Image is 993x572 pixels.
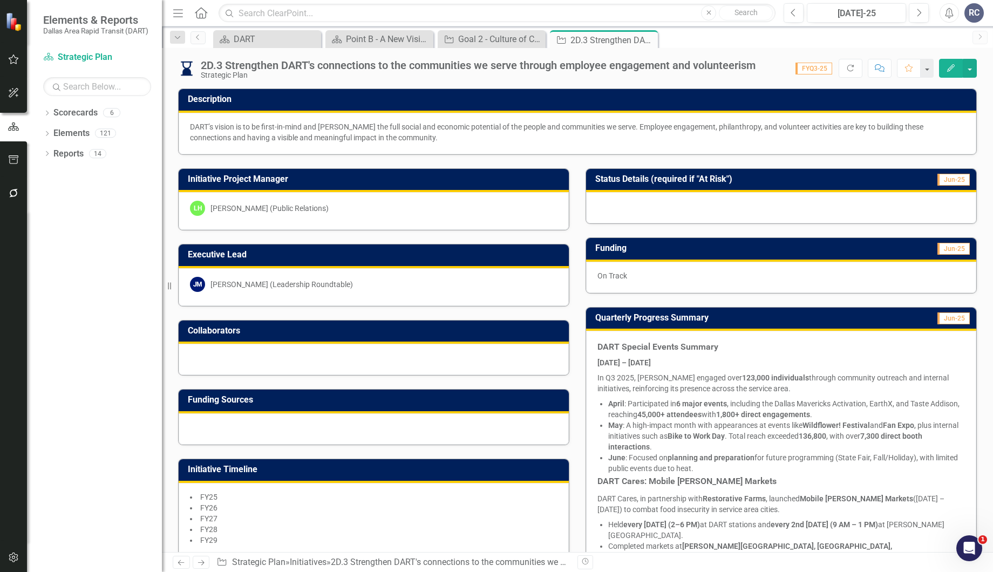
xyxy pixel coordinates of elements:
a: Strategic Plan [43,51,151,64]
small: Dallas Area Rapid Transit (DART) [43,26,148,35]
button: RC [964,3,984,23]
div: JM [190,277,205,292]
strong: 1,800+ direct engagements [716,410,810,419]
span: Jun-25 [937,174,970,186]
strong: Fan Expo [883,421,914,430]
div: 2D.3 Strengthen DART's connections to the communities we serve through employee engagement and vo... [570,33,655,47]
button: Search [719,5,773,21]
div: [DATE]-25 [811,7,902,20]
strong: Mobile [PERSON_NAME] Markets [800,494,913,503]
div: [PERSON_NAME] (Leadership Roundtable) [210,279,353,290]
p: In Q3 2025, [PERSON_NAME] engaged over through community outreach and internal initiatives, reinf... [597,370,965,396]
h3: Funding [595,243,777,253]
strong: Bike to Work Day [668,432,725,440]
input: Search ClearPoint... [219,4,776,23]
strong: every [DATE] (2–6 PM) [623,520,700,529]
span: FY27 [200,514,217,523]
strong: Wildflower! Festival [802,421,870,430]
span: FY26 [200,503,217,512]
strong: Restorative Farms [703,494,766,503]
div: 6 [103,108,120,118]
span: FYQ3-25 [795,63,832,74]
strong: 123,000 individuals [742,373,809,382]
input: Search Below... [43,77,151,96]
iframe: Intercom live chat [956,535,982,561]
strong: May [608,421,623,430]
div: » » [216,556,569,569]
strong: June [608,453,625,462]
button: [DATE]-25 [807,3,906,23]
div: Point B - A New Vision for Mobility in [GEOGRAPHIC_DATA][US_STATE] [346,32,431,46]
h3: Initiative Project Manager [188,174,563,184]
h3: Description [188,94,971,104]
strong: 7,300 direct booth interactions [608,432,922,451]
span: FY28 [200,525,217,534]
h3: Executive Lead [188,250,563,260]
img: In Progress [178,60,195,77]
p: : A high-impact month with appearances at events like and , plus internal initiatives such as . T... [608,420,965,452]
p: DART Cares, in partnership with , launched ([DATE] – [DATE]) to combat food insecurity in service... [597,491,965,517]
img: ClearPoint Strategy [5,12,24,31]
p: : Focused on for future programming (State Fair, Fall/Holiday), with limited public events due to... [608,452,965,474]
strong: 45,000+ attendees [637,410,702,419]
div: 2D.3 Strengthen DART's connections to the communities we serve through employee engagement and vo... [331,557,768,567]
strong: [DATE] – [DATE] [597,358,651,367]
div: LH [190,201,205,216]
h3: Collaborators [188,326,563,336]
a: Reports [53,148,84,160]
span: Elements & Reports [43,13,148,26]
span: FY29 [200,536,217,544]
h3: Initiative Timeline [188,465,563,474]
div: [PERSON_NAME] (Public Relations) [210,203,329,214]
strong: DART Cares: Mobile [PERSON_NAME] Markets [597,476,777,486]
span: Search [734,8,758,17]
a: Strategic Plan [232,557,285,567]
div: 121 [95,129,116,138]
span: FY25 [200,493,217,501]
div: Strategic Plan [201,71,756,79]
h3: Status Details (required if "At Risk") [595,174,897,184]
strong: 136,800 [799,432,826,440]
span: Jun-25 [937,243,970,255]
div: Goal 2 - Culture of Collaboration [458,32,543,46]
a: Point B - A New Vision for Mobility in [GEOGRAPHIC_DATA][US_STATE] [328,32,431,46]
a: Goal 2 - Culture of Collaboration [440,32,543,46]
strong: DART Special Events Summary [597,342,718,352]
div: DART [234,32,318,46]
h3: Funding Sources [188,395,563,405]
a: Scorecards [53,107,98,119]
a: Elements [53,127,90,140]
strong: planning and preparation [668,453,754,462]
h3: Quarterly Progress Summary [595,313,885,323]
strong: [PERSON_NAME][GEOGRAPHIC_DATA], [GEOGRAPHIC_DATA], [GEOGRAPHIC_DATA], [GEOGRAPHIC_DATA], [GEOGRAP... [608,542,928,572]
div: 2D.3 Strengthen DART's connections to the communities we serve through employee engagement and vo... [201,59,756,71]
span: Jun-25 [937,312,970,324]
strong: April [608,399,624,408]
span: On Track [597,271,627,280]
strong: 6 major events [676,399,727,408]
p: : Participated in , including the Dallas Mavericks Activation, EarthX, and Taste Addison, reachin... [608,398,965,420]
a: Initiatives [290,557,327,567]
span: 1 [978,535,987,544]
div: DART’s vision is to be first-in-mind and [PERSON_NAME] the full social and economic potential of ... [190,121,965,143]
div: 14 [89,149,106,158]
p: Held at DART stations and at [PERSON_NAME][GEOGRAPHIC_DATA]. [608,519,965,541]
a: DART [216,32,318,46]
strong: every 2nd [DATE] (9 AM – 1 PM) [771,520,878,529]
